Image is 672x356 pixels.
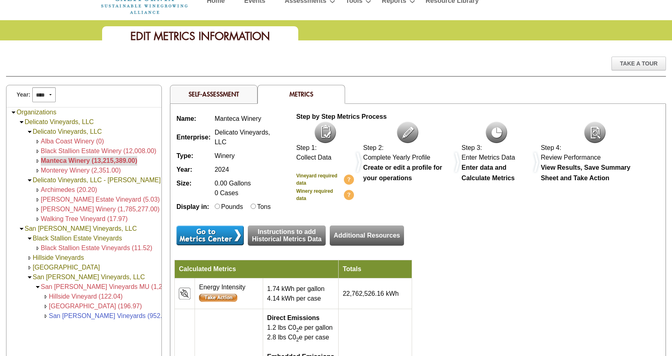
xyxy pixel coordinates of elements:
input: Submit [199,294,237,302]
a: Archimedes (20.20) [41,186,97,193]
img: Collapse Organizations [10,110,17,116]
span: Metrics [289,90,313,98]
a: Hillside Vineyards [33,254,84,261]
a: Black Stallion Estate Vineyards (11.52) [41,244,152,251]
a: Winery required data [296,187,354,202]
sub: 2 [296,337,299,343]
td: Year: [174,163,212,177]
a: Hillside Vineyard (122.04) [49,293,123,300]
a: [PERSON_NAME] Winery (1,785,277.00) [41,206,159,213]
input: Submit [176,225,244,245]
td: Name: [174,112,212,126]
span: 2024 [215,166,229,173]
label: Tons [257,203,271,210]
a: Black Stallion Estate Winery (12,008.00) [41,147,156,154]
label: Pounds [221,203,243,210]
img: Collapse San Bernabe Vineyards, LLC [27,274,33,280]
a: San [PERSON_NAME] Vineyards (952.95) [49,312,172,319]
a: Monterey Winery (2,351.00) [41,167,121,174]
b: View Results, Save Summary Sheet and Take Action [541,164,630,181]
a: Delicato Vineyards, LLC [25,118,94,125]
a: San [PERSON_NAME] Vineyards, LLC [33,274,145,280]
a: Alba Coast Winery (0) [41,138,104,145]
span: 0.00 Gallons 0 Cases [215,180,251,196]
img: Collapse Black Stallion Estate Vineyards [27,236,33,242]
a: Walking Tree Vineyard (17.97) [41,215,128,222]
img: Collapse <span class='AgFacilityColorRed'>San Bernabe Vineyards MU (1,271.96)</span> [35,284,41,290]
img: dividers.png [532,150,541,175]
span: Year: [17,91,30,99]
img: icon-review.png [584,122,606,143]
a: [PERSON_NAME] Estate Vineyard (5.03) [41,196,160,203]
img: icon-complete-profile.png [397,122,419,143]
img: icon-collect-data.png [314,122,336,143]
b: Step by Step Metrics Process [296,113,387,120]
td: Enterprise: [174,126,212,149]
img: dividers.png [354,150,363,175]
td: Totals [339,260,412,278]
img: icon-metrics.png [486,122,507,143]
b: Enter data and Calculate Metrics [462,164,515,181]
img: dividers.png [452,150,462,175]
a: [GEOGRAPHIC_DATA] (196.97) [49,303,142,310]
span: Winery [215,152,235,159]
sub: 2 [296,327,299,333]
a: Black Stallion Estate Vineyards [33,235,122,242]
span: 22,762,526.16 kWh [343,290,399,297]
a: Organizations [17,109,57,116]
div: Step 1: Collect Data [296,143,354,162]
img: Collapse San Bernabe Vineyards, LLC [19,226,25,232]
div: Step 2: Complete Yearly Profile [363,143,452,162]
td: Calculated Metrics [175,260,339,278]
a: Manteca Winery (13,215,389.00) [41,157,137,164]
a: Self-Assessment [188,90,239,98]
a: Delicato Vineyards, LLC [33,128,102,135]
span: 1.74 kWh per gallon 4.14 kWh per case [267,285,324,302]
a: San [PERSON_NAME] Vineyards MU (1,271.96) [41,283,181,290]
img: Collapse Delicato Vineyards, LLC - Coppola Facilities & Vineyards [27,177,33,183]
td: Display in: [174,200,212,214]
a: Delicato Vineyards, LLC - [PERSON_NAME] Facilities & Vineyards [33,177,224,183]
b: Winery required data [296,188,333,201]
b: Vineyard required data [296,173,337,186]
div: Take A Tour [611,57,666,70]
b: Direct Emissions [267,314,320,321]
div: Step 4: Review Performance [541,143,649,162]
td: Energy Intensity [195,278,263,309]
a: Instructions to addHistorical Metrics Data [248,225,326,246]
img: Collapse Delicato Vineyards, LLC [27,129,33,135]
img: icon_resources_energy-2.png [179,288,191,299]
span: Edit Metrics Information [130,29,270,43]
b: Create or edit a profile for your operations [363,164,442,181]
div: Step 3: Enter Metrics Data [462,143,532,162]
a: Additional Resources [330,225,404,246]
span: Manteca Winery [215,115,262,122]
td: Size: [174,177,212,200]
span: Delicato Vineyards, LLC [215,129,270,145]
td: Type: [174,149,212,163]
a: [GEOGRAPHIC_DATA] [33,264,100,271]
img: Collapse Delicato Vineyards, LLC [19,119,25,125]
a: San [PERSON_NAME] Vineyards, LLC [25,225,137,232]
a: Vineyard required data [296,172,354,187]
